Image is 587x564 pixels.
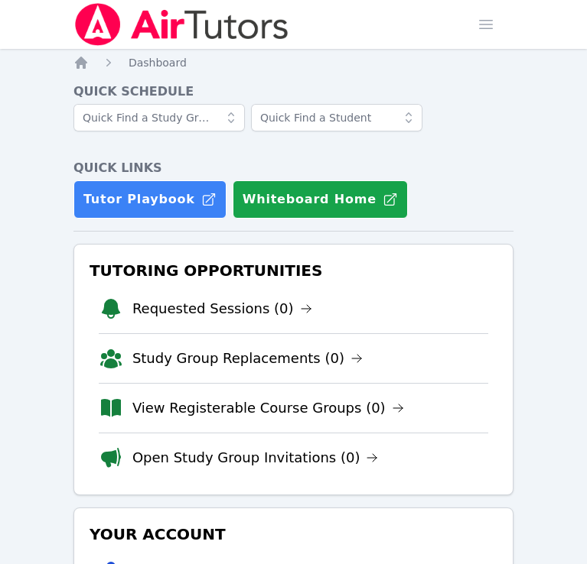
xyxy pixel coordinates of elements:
[86,520,501,548] h3: Your Account
[132,447,379,468] a: Open Study Group Invitations (0)
[73,55,514,70] nav: Breadcrumb
[233,180,408,219] button: Whiteboard Home
[132,397,404,419] a: View Registerable Course Groups (0)
[251,104,422,131] input: Quick Find a Student
[73,3,290,46] img: Air Tutors
[129,55,187,70] a: Dashboard
[73,104,245,131] input: Quick Find a Study Group
[129,57,187,69] span: Dashboard
[86,257,501,284] h3: Tutoring Opportunities
[132,348,363,369] a: Study Group Replacements (0)
[73,83,514,101] h4: Quick Schedule
[132,298,312,319] a: Requested Sessions (0)
[73,159,514,177] h4: Quick Links
[73,180,227,219] a: Tutor Playbook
